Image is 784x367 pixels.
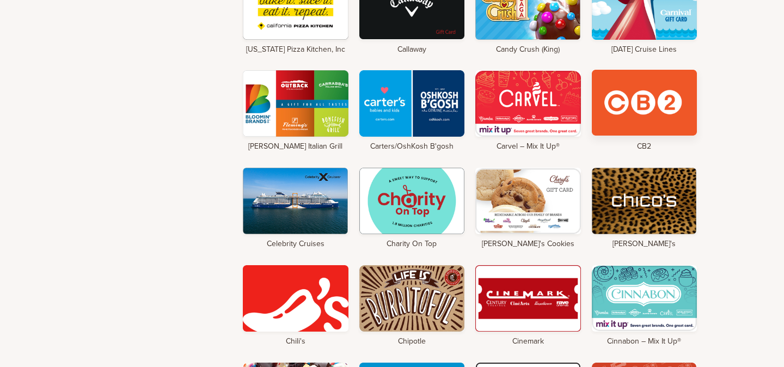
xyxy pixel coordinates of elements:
a: Charity On Top [359,168,465,249]
h4: Celebrity Cruises [243,240,348,249]
a: CB2 [592,70,697,151]
h4: [PERSON_NAME]'s [592,240,697,249]
h4: Chipotle [359,337,465,346]
h4: Candy Crush (King) [475,45,581,54]
a: [PERSON_NAME]'s Cookies [475,168,581,249]
a: Carters/OshKosh B'gosh [359,70,465,151]
a: Cinemark [475,265,581,346]
h4: [US_STATE] Pizza Kitchen, Inc [243,45,348,54]
a: [PERSON_NAME]'s [592,168,697,249]
a: Chipotle [359,265,465,346]
span: Help [25,8,47,17]
h4: [DATE] Cruise Lines [592,45,697,54]
h4: Chili's [243,337,348,346]
h4: Cinemark [475,337,581,346]
a: Cinnabon – Mix It Up® [592,265,697,346]
h4: Charity On Top [359,240,465,249]
a: Carvel – Mix It Up® [475,70,581,151]
h4: CB2 [592,142,697,151]
a: Celebrity Cruises [243,168,348,249]
a: [PERSON_NAME] Italian Grill [243,70,348,151]
h4: Cinnabon – Mix It Up® [592,337,697,346]
h4: Callaway [359,45,465,54]
h4: Carvel – Mix It Up® [475,142,581,151]
h4: [PERSON_NAME]'s Cookies [475,240,581,249]
h4: [PERSON_NAME] Italian Grill [243,142,348,151]
a: Chili's [243,265,348,346]
h4: Carters/OshKosh B'gosh [359,142,465,151]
